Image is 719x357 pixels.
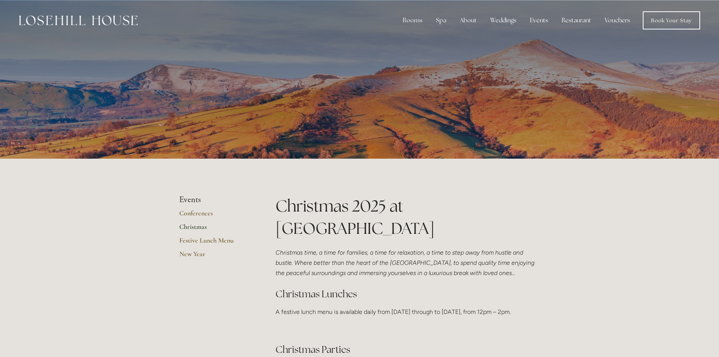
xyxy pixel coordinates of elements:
[19,15,138,25] img: Losehill House
[556,13,597,28] div: Restaurant
[599,13,636,28] a: Vouchers
[276,287,540,301] h2: Christmas Lunches
[484,13,522,28] div: Weddings
[643,11,700,29] a: Book Your Stay
[179,195,251,205] li: Events
[276,343,540,356] h2: Christmas Parties
[179,223,251,236] a: Christmas
[276,195,540,240] h1: Christmas 2025 at [GEOGRAPHIC_DATA]
[179,236,251,250] a: Festive Lunch Menu
[179,209,251,223] a: Conferences
[179,250,251,263] a: New Year
[276,249,536,277] em: Christmas time, a time for families, a time for relaxation, a time to step away from hustle and b...
[524,13,554,28] div: Events
[454,13,483,28] div: About
[276,307,540,317] p: A festive lunch menu is available daily from [DATE] through to [DATE], from 12pm – 2pm.
[430,13,452,28] div: Spa
[397,13,428,28] div: Rooms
